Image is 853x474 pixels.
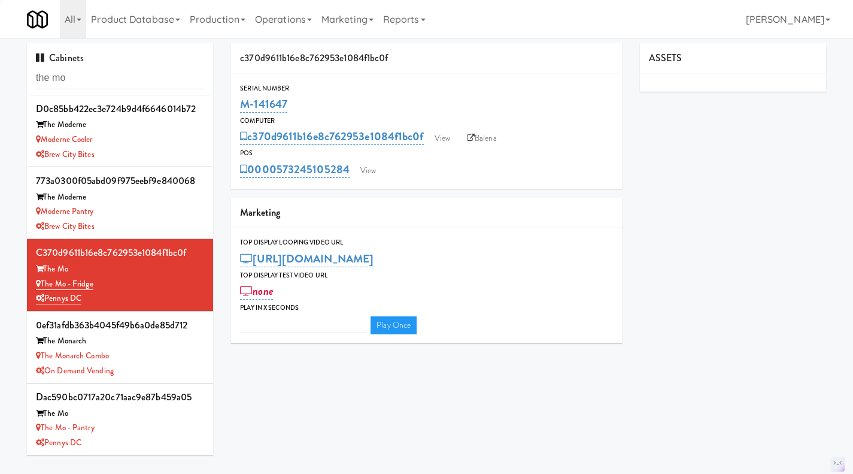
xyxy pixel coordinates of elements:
div: Serial Number [240,83,613,95]
div: 0ef31afdb363b4045f49b6a0de85d712 [36,316,204,334]
li: dac590bc0717a20c71aac9e87b459a05The Mo The Mo - PantryPennys DC [27,384,213,455]
div: d0c85bb422ec3e724b9d4f6646014b72 [36,100,204,118]
div: Play in X seconds [240,302,613,314]
a: Balena [461,129,503,147]
a: Pennys DC [36,437,81,448]
div: c370d9611b16e8c762953e1084f1bc0f [36,244,204,262]
li: 0ef31afdb363b4045f49b6a0de85d712The Monarch The Monarch ComboOn Demand Vending [27,312,213,384]
div: The Moderne [36,190,204,205]
div: Top Display Test Video Url [240,270,613,282]
div: Top Display Looping Video Url [240,237,613,249]
input: Search cabinets [36,67,204,89]
li: d0c85bb422ec3e724b9d4f6646014b72The Moderne Moderne CoolerBrew City Bites [27,95,213,167]
a: The Monarch Combo [36,350,109,361]
div: 773a0300f05abd09f975eebf9e840068 [36,172,204,190]
div: The Monarch [36,334,204,349]
a: Moderne Cooler [36,134,93,145]
a: View [354,162,382,180]
a: Play Once [371,316,417,334]
a: [URL][DOMAIN_NAME] [240,250,374,267]
div: dac590bc0717a20c71aac9e87b459a05 [36,388,204,406]
div: Computer [240,115,613,127]
a: 0000573245105284 [240,161,350,178]
div: POS [240,147,613,159]
a: M-141647 [240,96,287,113]
img: Micromart [27,9,48,30]
a: c370d9611b16e8c762953e1084f1bc0f [240,128,423,145]
a: Brew City Bites [36,149,95,160]
a: Brew City Bites [36,221,95,232]
div: The Mo [36,262,204,277]
span: Marketing [240,206,280,219]
a: The Mo - Pantry [36,422,95,433]
a: none [240,283,273,300]
a: Moderne Pantry [36,206,94,217]
li: 773a0300f05abd09f975eebf9e840068The Moderne Moderne PantryBrew City Bites [27,167,213,239]
a: View [429,129,456,147]
div: The Moderne [36,117,204,132]
a: On Demand Vending [36,365,114,376]
span: ASSETS [649,51,682,65]
div: c370d9611b16e8c762953e1084f1bc0f [231,43,622,74]
span: Cabinets [36,51,84,65]
li: c370d9611b16e8c762953e1084f1bc0fThe Mo The Mo - FridgePennys DC [27,239,213,311]
a: The Mo - Fridge [36,278,93,290]
div: The Mo [36,406,204,421]
a: Pennys DC [36,292,81,304]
